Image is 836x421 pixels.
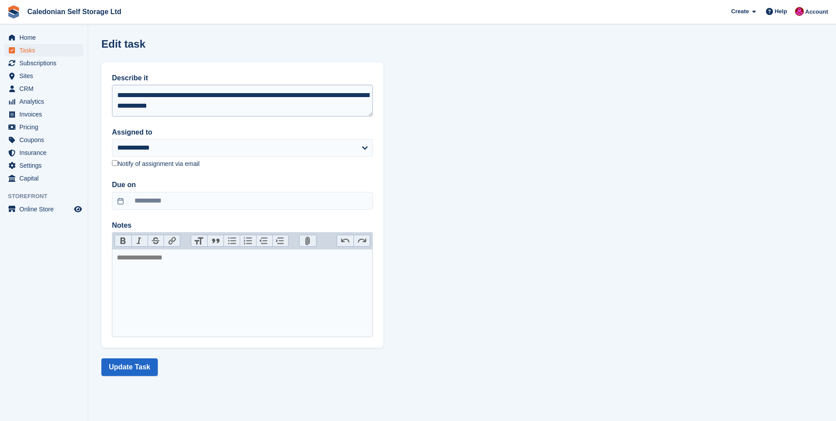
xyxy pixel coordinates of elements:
[19,108,72,120] span: Invoices
[19,203,72,215] span: Online Store
[19,70,72,82] span: Sites
[4,121,83,133] a: menu
[7,5,20,19] img: stora-icon-8386f47178a22dfd0bd8f6a31ec36ba5ce8667c1dd55bd0f319d3a0aa187defe.svg
[19,83,72,95] span: CRM
[4,70,83,82] a: menu
[112,220,373,231] label: Notes
[353,235,370,247] button: Redo
[4,172,83,184] a: menu
[795,7,804,16] img: Donald Mathieson
[112,127,373,138] label: Assigned to
[805,8,828,16] span: Account
[19,172,72,184] span: Capital
[4,203,83,215] a: menu
[115,235,131,247] button: Bold
[191,235,208,247] button: Heading
[4,134,83,146] a: menu
[19,134,72,146] span: Coupons
[4,31,83,44] a: menu
[24,4,125,19] a: Caledonian Self Storage Ltd
[731,7,749,16] span: Create
[337,235,353,247] button: Undo
[8,192,88,201] span: Storefront
[19,44,72,56] span: Tasks
[240,235,256,247] button: Numbers
[272,235,289,247] button: Increase Level
[19,147,72,159] span: Insurance
[300,235,316,247] button: Attach Files
[112,73,373,83] label: Describe it
[19,121,72,133] span: Pricing
[148,235,164,247] button: Strikethrough
[4,57,83,69] a: menu
[101,38,145,50] h1: Edit task
[73,204,83,214] a: Preview store
[223,235,240,247] button: Bullets
[4,44,83,56] a: menu
[4,147,83,159] a: menu
[112,160,200,168] label: Notify of assignment via email
[256,235,272,247] button: Decrease Level
[101,358,158,376] button: Update Task
[4,108,83,120] a: menu
[112,180,373,190] label: Due on
[4,159,83,172] a: menu
[19,57,72,69] span: Subscriptions
[131,235,148,247] button: Italic
[163,235,180,247] button: Link
[19,95,72,108] span: Analytics
[207,235,223,247] button: Quote
[112,160,118,166] input: Notify of assignment via email
[4,95,83,108] a: menu
[19,159,72,172] span: Settings
[19,31,72,44] span: Home
[4,83,83,95] a: menu
[775,7,787,16] span: Help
